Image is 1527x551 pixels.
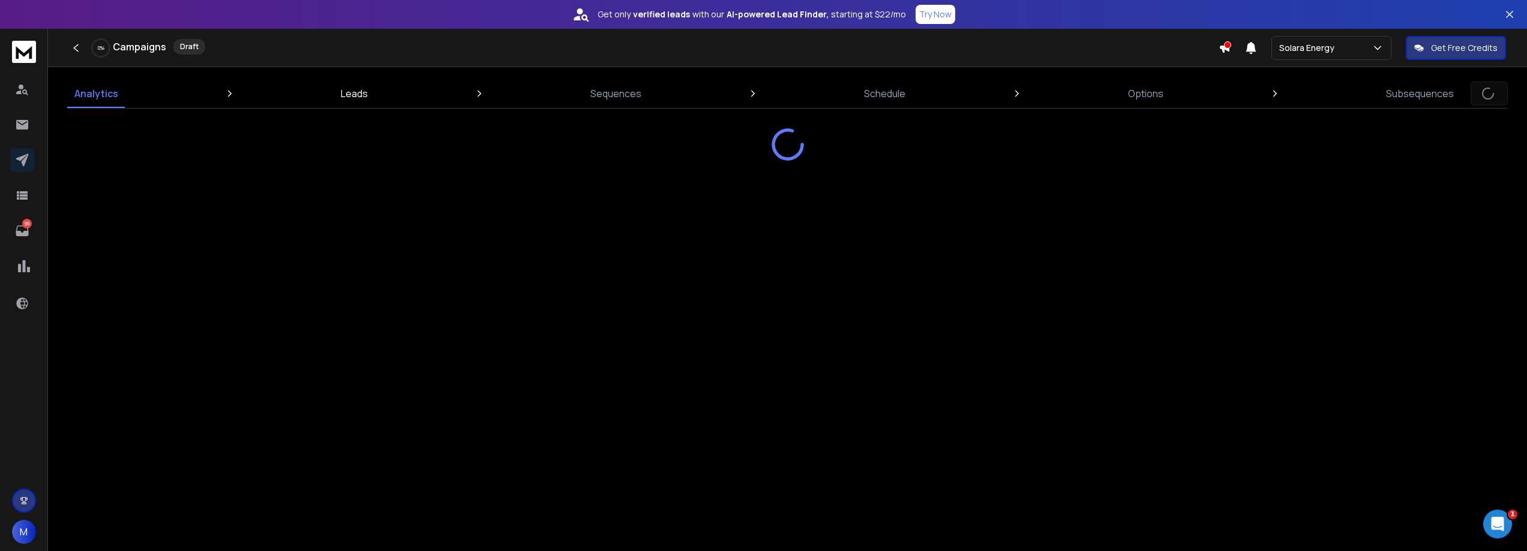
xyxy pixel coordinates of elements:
[916,5,955,24] button: Try Now
[74,86,118,101] p: Analytics
[633,8,690,20] strong: verified leads
[22,219,32,228] p: 99
[173,39,205,55] div: Draft
[1279,42,1339,54] p: Solara Energy
[12,520,36,544] button: M
[1128,86,1163,101] p: Options
[113,40,166,54] h1: Campaigns
[1379,79,1461,108] a: Subsequences
[1121,79,1171,108] a: Options
[919,8,952,20] p: Try Now
[583,79,649,108] a: Sequences
[1508,510,1517,519] span: 1
[857,79,913,108] a: Schedule
[727,8,829,20] strong: AI-powered Lead Finder,
[341,86,368,101] p: Leads
[590,86,641,101] p: Sequences
[1431,42,1498,54] p: Get Free Credits
[98,44,104,52] p: 0 %
[1386,86,1454,101] p: Subsequences
[67,79,125,108] a: Analytics
[334,79,375,108] a: Leads
[1406,36,1506,60] button: Get Free Credits
[864,86,905,101] p: Schedule
[1483,510,1512,538] iframe: Intercom live chat
[12,41,36,63] img: logo
[10,219,34,243] a: 99
[598,8,906,20] p: Get only with our starting at $22/mo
